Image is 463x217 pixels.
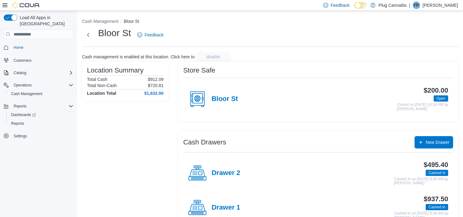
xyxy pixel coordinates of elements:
[397,103,448,111] p: Closed on [DATE] 10:26 PM by [PERSON_NAME]
[87,83,117,88] h6: Total Non-Cash
[11,56,73,64] span: Customers
[1,56,76,65] button: Customers
[9,120,73,127] span: Reports
[82,18,458,26] nav: An example of EuiBreadcrumbs
[9,120,27,127] a: Reports
[11,69,29,77] button: Catalog
[212,169,240,177] h4: Drawer 2
[409,2,410,9] p: |
[331,2,349,8] span: Feedback
[82,54,195,59] p: Cash management is enabled at this location. Click here to
[6,119,76,128] button: Reports
[6,111,76,119] a: Dashboards
[196,52,230,62] button: disable
[415,136,453,148] button: New Drawer
[11,57,34,64] a: Customers
[87,77,107,82] h6: Total Cash
[11,91,42,96] span: Cash Management
[11,102,29,110] button: Reports
[148,83,163,88] p: $720.81
[354,2,367,9] input: Dark Mode
[436,96,445,101] span: Open
[148,77,163,82] p: $912.09
[9,111,73,119] span: Dashboards
[11,112,36,117] span: Dashboards
[423,2,458,9] p: [PERSON_NAME]
[144,91,163,96] h4: $1,632.90
[424,195,448,203] h3: $937.50
[426,170,448,176] span: Cashed In
[1,43,76,52] button: Home
[183,139,226,146] h3: Cash Drawers
[11,102,73,110] span: Reports
[1,102,76,111] button: Reports
[11,69,73,77] span: Catalog
[428,170,445,176] span: Cashed In
[14,134,27,139] span: Settings
[11,44,26,51] a: Home
[424,87,448,94] h3: $200.00
[9,111,38,119] a: Dashboards
[11,132,73,140] span: Settings
[434,95,448,102] span: Open
[14,104,27,109] span: Reports
[206,54,220,60] span: disable
[14,83,32,88] span: Operations
[428,204,445,210] span: Cashed In
[1,69,76,77] button: Catalog
[14,58,31,63] span: Customers
[82,19,118,24] button: Cash Management
[124,19,139,24] button: Bloor St
[424,161,448,169] h3: $495.40
[4,40,73,156] nav: Complex example
[9,90,45,98] a: Cash Management
[12,2,40,8] img: Cova
[82,29,94,41] button: Next
[87,67,143,74] h3: Location Summary
[17,15,73,27] span: Load All Apps in [GEOGRAPHIC_DATA]
[212,95,238,103] h4: Bloor St
[378,2,407,9] p: Plug Canna6is
[9,90,73,98] span: Cash Management
[183,67,215,74] h3: Store Safe
[14,70,26,75] span: Catalog
[212,204,240,212] h4: Drawer 1
[6,90,76,98] button: Cash Management
[11,81,73,89] span: Operations
[426,139,449,145] span: New Drawer
[145,32,163,38] span: Feedback
[98,27,131,39] h1: Bloor St
[11,121,24,126] span: Reports
[414,2,419,9] span: FR
[11,81,34,89] button: Operations
[11,132,29,140] a: Settings
[87,91,116,96] h4: Location Total
[1,81,76,90] button: Operations
[11,44,73,51] span: Home
[413,2,420,9] div: Frank Roman
[426,204,448,210] span: Cashed In
[394,177,448,186] p: Cashed In on [DATE] 9:29 AM by [PERSON_NAME]
[135,29,166,41] a: Feedback
[14,45,23,50] span: Home
[1,131,76,140] button: Settings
